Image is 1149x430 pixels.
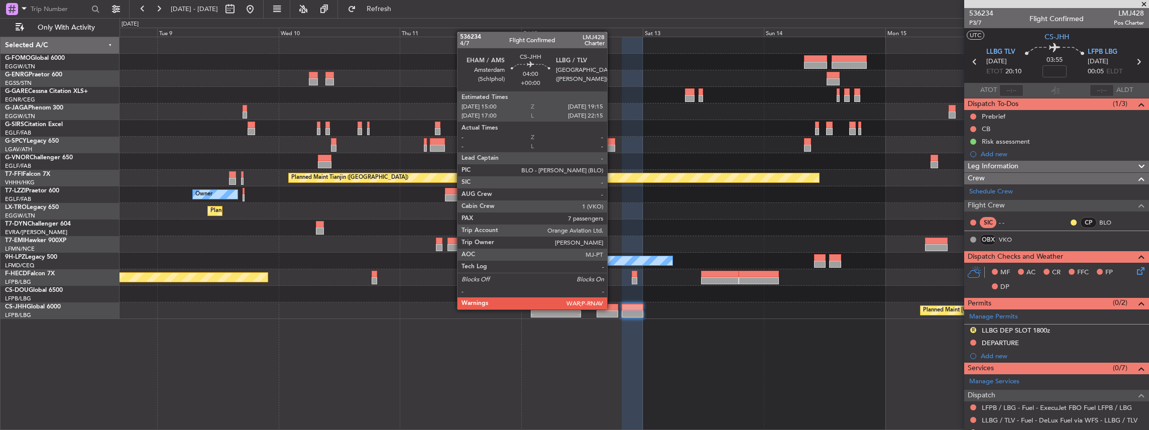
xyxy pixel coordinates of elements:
[1099,218,1122,227] a: BLO
[532,311,556,317] div: -
[999,84,1023,96] input: --:--
[923,303,1081,318] div: Planned Maint [GEOGRAPHIC_DATA] ([GEOGRAPHIC_DATA])
[969,377,1019,387] a: Manage Services
[1000,282,1009,292] span: DP
[1114,19,1144,27] span: Pos Charter
[969,8,993,19] span: 536234
[5,287,63,293] a: CS-DOUGlobal 6500
[122,20,139,29] div: [DATE]
[5,195,31,203] a: EGLF/FAB
[5,271,55,277] a: F-HECDFalcon 7X
[1005,67,1021,77] span: 20:10
[5,287,29,293] span: CS-DOU
[5,63,35,70] a: EGGW/LTN
[358,6,400,13] span: Refresh
[982,326,1050,335] div: LLBG DEP SLOT 1800z
[11,20,109,36] button: Only With Activity
[5,204,59,210] a: LX-TROLegacy 650
[968,390,995,401] span: Dispatch
[5,138,59,144] a: G-SPCYLegacy 650
[521,28,643,37] div: Fri 12
[968,298,991,309] span: Permits
[1026,268,1036,278] span: AC
[5,146,32,153] a: LGAV/ATH
[980,217,996,228] div: SIC
[1047,55,1063,65] span: 03:55
[982,339,1019,347] div: DEPARTURE
[5,122,63,128] a: G-SIRSCitation Excel
[532,304,556,310] div: KSFO
[343,1,403,17] button: Refresh
[643,28,764,37] div: Sat 13
[1029,14,1084,24] div: Flight Confirmed
[970,327,976,333] button: R
[982,125,990,133] div: CB
[5,221,28,227] span: T7-DYN
[556,304,580,310] div: EHAM
[210,203,276,219] div: Planned Maint Dusseldorf
[968,173,985,184] span: Crew
[1106,67,1122,77] span: ELDT
[5,72,29,78] span: G-ENRG
[1088,57,1108,67] span: [DATE]
[5,254,25,260] span: 9H-LPZ
[494,253,517,268] div: No Crew
[968,363,994,374] span: Services
[5,278,31,286] a: LFPB/LBG
[5,162,31,170] a: EGLF/FAB
[982,403,1132,412] a: LFPB / LBG - Fuel - ExecuJet FBO Fuel LFPB / LBG
[556,311,580,317] div: -
[400,28,521,37] div: Thu 11
[516,278,539,284] div: -
[982,416,1137,424] a: LLBG / TLV - Fuel - DeLux Fuel via WFS - LLBG / TLV
[885,28,1007,37] div: Mon 15
[291,170,408,185] div: Planned Maint Tianjin ([GEOGRAPHIC_DATA])
[1088,47,1117,57] span: LFPB LBG
[1000,268,1010,278] span: MF
[5,129,31,137] a: EGLF/FAB
[195,187,212,202] div: Owner
[493,271,516,277] div: UGTB
[516,271,539,277] div: RJTT
[1113,297,1127,308] span: (0/2)
[981,352,1144,360] div: Add new
[5,138,27,144] span: G-SPCY
[5,171,50,177] a: T7-FFIFalcon 7X
[5,188,26,194] span: T7-LZZI
[5,238,25,244] span: T7-EMI
[5,254,57,260] a: 9H-LPZLegacy 500
[1088,67,1104,77] span: 00:05
[5,179,35,186] a: VHHH/HKG
[5,238,66,244] a: T7-EMIHawker 900XP
[1077,268,1089,278] span: FFC
[5,295,31,302] a: LFPB/LBG
[1045,32,1069,42] span: CS-JHH
[5,212,35,220] a: EGGW/LTN
[968,200,1005,211] span: Flight Crew
[171,5,218,14] span: [DATE] - [DATE]
[31,2,88,17] input: Trip Number
[1113,363,1127,373] span: (0/7)
[5,245,35,253] a: LFMN/NCE
[5,96,35,103] a: EGNR/CEG
[5,271,27,277] span: F-HECD
[968,251,1063,263] span: Dispatch Checks and Weather
[1116,85,1133,95] span: ALDT
[5,79,32,87] a: EGSS/STN
[5,155,30,161] span: G-VNOR
[157,28,279,37] div: Tue 9
[967,31,984,40] button: UTC
[1114,8,1144,19] span: LMJ428
[981,150,1144,158] div: Add new
[5,88,28,94] span: G-GARE
[5,55,65,61] a: G-FOMOGlobal 6000
[999,235,1021,244] a: VKO
[5,304,27,310] span: CS-JHH
[5,304,61,310] a: CS-JHHGlobal 6000
[986,57,1007,67] span: [DATE]
[986,47,1015,57] span: LLBG TLV
[5,105,28,111] span: G-JAGA
[5,188,59,194] a: T7-LZZIPraetor 600
[5,122,24,128] span: G-SIRS
[969,19,993,27] span: P3/7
